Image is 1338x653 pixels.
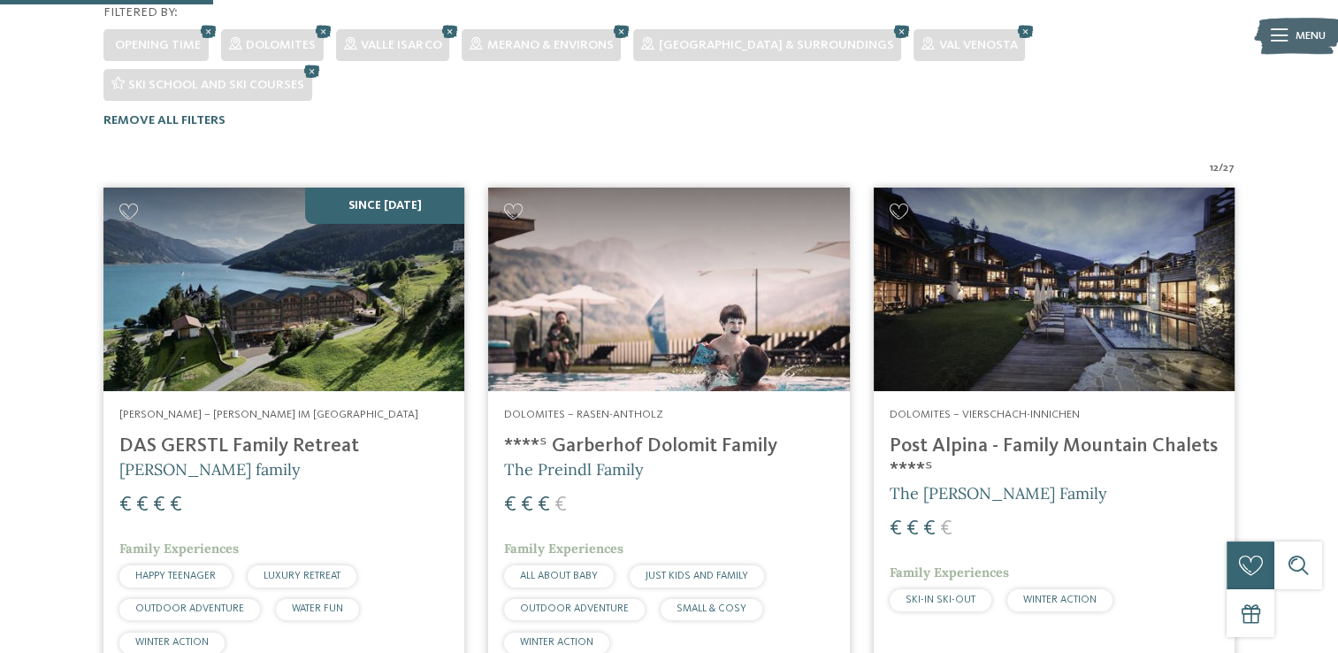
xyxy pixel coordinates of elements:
[520,603,629,614] span: OUTDOOR ADVENTURE
[874,188,1235,391] img: Post Alpina - Family Mountain Chalets ****ˢ
[890,483,1107,503] span: The [PERSON_NAME] Family
[923,519,936,540] span: €
[906,595,975,605] span: SKI-IN SKI-OUT
[890,409,1080,420] span: Dolomites – Vierschach-Innichen
[115,39,201,51] span: Opening time
[890,565,1009,580] span: Family Experiences
[103,6,178,19] span: Filtered by:
[292,603,343,614] span: WATER FUN
[890,519,902,540] span: €
[170,495,182,516] span: €
[119,541,239,557] span: Family Experiences
[128,79,304,91] span: Ski school and ski courses
[520,571,598,581] span: ALL ABOUT BABY
[940,519,952,540] span: €
[538,495,550,516] span: €
[103,114,226,127] span: Remove all filters
[135,571,216,581] span: HAPPY TEENAGER
[504,459,644,480] span: The Preindl Family
[504,409,663,420] span: Dolomites – Rasen-Antholz
[486,39,613,51] span: Merano & Environs
[520,637,593,648] span: WINTER ACTION
[1219,160,1223,176] span: /
[153,495,165,516] span: €
[103,188,464,391] img: Looking for family hotels? Find the best ones here!
[1210,160,1219,176] span: 12
[938,39,1017,51] span: Val Venosta
[504,495,516,516] span: €
[135,603,244,614] span: OUTDOOR ADVENTURE
[119,495,132,516] span: €
[264,571,340,581] span: LUXURY RETREAT
[135,637,209,648] span: WINTER ACTION
[504,434,833,458] h4: ****ˢ Garberhof Dolomit Family
[646,571,748,581] span: JUST KIDS AND FAMILY
[361,39,441,51] span: Valle Isarco
[1223,160,1235,176] span: 27
[1023,595,1097,605] span: WINTER ACTION
[521,495,533,516] span: €
[554,495,567,516] span: €
[136,495,149,516] span: €
[906,519,919,540] span: €
[890,434,1219,482] h4: Post Alpina - Family Mountain Chalets ****ˢ
[246,39,316,51] span: Dolomites
[504,541,623,557] span: Family Experiences
[677,603,746,614] span: SMALL & COSY
[658,39,893,51] span: [GEOGRAPHIC_DATA] & surroundings
[119,459,301,480] span: [PERSON_NAME] family
[488,188,849,391] img: Looking for family hotels? Find the best ones here!
[119,434,448,458] h4: DAS GERSTL Family Retreat
[119,409,418,420] span: [PERSON_NAME] – [PERSON_NAME] im [GEOGRAPHIC_DATA]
